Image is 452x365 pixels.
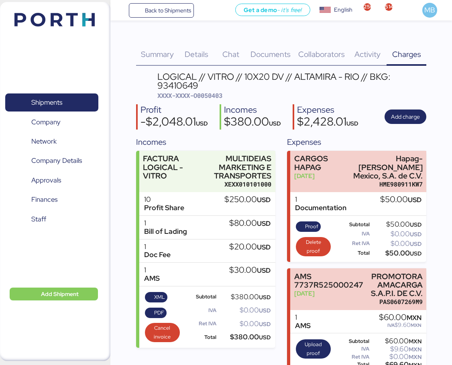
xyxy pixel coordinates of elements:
[257,195,271,204] span: USD
[184,335,216,340] div: Total
[371,241,422,247] div: $0.00
[144,243,171,251] div: 1
[410,231,421,238] span: USD
[354,49,381,59] span: Activity
[392,49,421,59] span: Charges
[296,221,321,232] button: Proof
[224,116,281,130] div: $380.00
[31,174,61,186] span: Approvals
[408,195,421,204] span: USD
[144,251,171,259] div: Doc Fee
[259,320,271,328] span: USD
[129,3,194,18] a: Back to Shipments
[424,5,435,15] span: MB
[157,72,427,90] div: LOGICAL // VITRO // 10X20 DV // ALTAMIRA - RIO // BKG: 93410649
[5,132,98,151] a: Network
[144,266,160,274] div: 1
[184,321,216,326] div: Ret IVA
[259,307,271,314] span: USD
[411,322,421,328] span: MXN
[371,231,422,237] div: $0.00
[335,241,370,246] div: Ret IVA
[218,321,271,327] div: $0.00
[218,334,271,340] div: $380.00
[295,195,346,204] div: 1
[335,222,370,227] div: Subtotal
[371,221,422,227] div: $50.00
[410,250,421,257] span: USD
[299,340,328,358] span: Upload proof
[196,120,208,127] span: USD
[31,194,57,205] span: Finances
[145,308,167,318] button: PDF
[144,195,184,204] div: 10
[385,109,426,124] button: Add charge
[371,338,421,344] div: $60.00
[407,313,421,322] span: MXN
[5,93,98,112] a: Shipments
[391,112,420,122] span: Add charge
[346,180,423,189] div: HME980911KW7
[10,288,98,300] button: Add Shipment
[335,231,370,237] div: IVA
[297,116,358,130] div: $2,428.01
[136,136,275,148] div: Incomes
[305,222,318,231] span: Proof
[31,155,82,166] span: Company Details
[409,338,421,345] span: MXN
[5,171,98,190] a: Approvals
[257,266,271,275] span: USD
[196,180,271,189] div: XEXX010101000
[298,49,345,59] span: Collaborators
[367,298,422,306] div: PAS0607269M9
[409,353,421,361] span: MXN
[157,91,222,99] span: XXXX-XXXX-O0050403
[335,250,370,256] div: Total
[141,49,174,59] span: Summary
[145,323,179,342] button: Cancel invoice
[148,324,177,341] span: Cancel invoice
[41,289,79,299] span: Add Shipment
[257,243,271,251] span: USD
[5,191,98,209] a: Finances
[218,294,271,300] div: $380.00
[145,6,191,15] span: Back to Shipments
[184,308,216,313] div: IVA
[145,292,167,302] button: XML
[5,152,98,170] a: Company Details
[387,322,395,328] span: IVA
[154,293,165,302] span: XML
[294,154,342,171] div: CARGOS HAPAG
[269,120,281,127] span: USD
[224,104,281,116] div: Incomes
[410,221,421,228] span: USD
[229,243,271,251] div: $20.00
[334,6,352,14] div: English
[367,272,422,298] div: PROMOTORA AMACARGA S.A.P.I. DE C.V.
[140,104,208,116] div: Profit
[31,136,57,147] span: Network
[257,219,271,228] span: USD
[144,274,160,283] div: AMS
[144,227,187,236] div: Bill of Lading
[296,237,330,256] button: Delete proof
[143,154,192,180] div: FACTURA LOGICAL - VITRO
[295,204,346,212] div: Documentation
[346,120,358,127] span: USD
[222,49,239,59] span: Chat
[335,339,369,344] div: Subtotal
[410,240,421,247] span: USD
[196,154,271,180] div: MULTIDEIAS MARKETING E TRANSPORTES
[31,97,62,108] span: Shipments
[409,346,421,353] span: MXN
[294,289,363,298] div: [DATE]
[287,136,426,148] div: Expenses
[31,116,61,128] span: Company
[229,266,271,275] div: $30.00
[295,322,311,330] div: AMS
[296,339,330,359] button: Upload proof
[299,238,328,255] span: Delete proof
[294,272,363,289] div: AMS 7737R525000247
[185,49,208,59] span: Details
[380,195,421,204] div: $50.00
